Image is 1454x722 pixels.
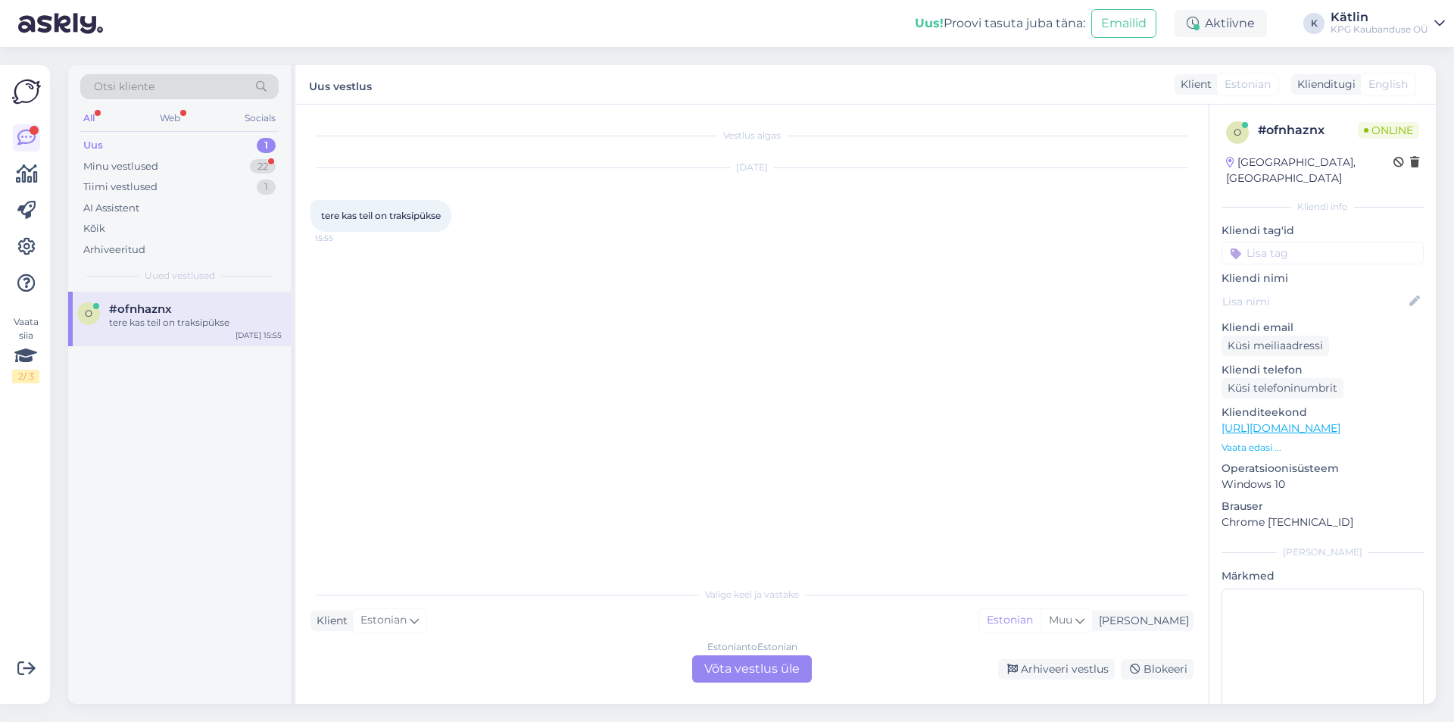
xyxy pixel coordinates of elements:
[1222,441,1424,455] p: Vaata edasi ...
[80,108,98,128] div: All
[1222,270,1424,286] p: Kliendi nimi
[1358,122,1419,139] span: Online
[310,161,1193,174] div: [DATE]
[1222,320,1424,336] p: Kliendi email
[1222,378,1343,399] div: Küsi telefoninumbrit
[1291,77,1356,92] div: Klienditugi
[1222,293,1406,310] input: Lisa nimi
[1093,613,1189,629] div: [PERSON_NAME]
[145,269,215,283] span: Uued vestlused
[1222,242,1424,264] input: Lisa tag
[83,159,158,174] div: Minu vestlused
[83,242,145,258] div: Arhiveeritud
[109,302,172,316] span: #ofnhaznx
[1234,127,1241,138] span: o
[1331,11,1445,36] a: KätlinKPG Kaubanduse OÜ
[1222,545,1424,559] div: [PERSON_NAME]
[257,138,276,153] div: 1
[242,108,279,128] div: Socials
[310,129,1193,142] div: Vestlus algas
[236,330,282,341] div: [DATE] 15:55
[1222,421,1340,435] a: [URL][DOMAIN_NAME]
[1331,11,1428,23] div: Kätlin
[1049,613,1072,627] span: Muu
[915,14,1085,33] div: Proovi tasuta juba täna:
[360,612,407,629] span: Estonian
[94,79,154,95] span: Otsi kliente
[1222,200,1424,214] div: Kliendi info
[1226,155,1393,186] div: [GEOGRAPHIC_DATA], [GEOGRAPHIC_DATA]
[1222,223,1424,239] p: Kliendi tag'id
[1222,499,1424,514] p: Brauser
[309,74,372,95] label: Uus vestlus
[1368,77,1408,92] span: English
[1222,461,1424,477] p: Operatsioonisüsteem
[315,233,372,244] span: 15:55
[979,609,1041,632] div: Estonian
[1222,336,1329,356] div: Küsi meiliaadressi
[109,316,282,330] div: tere kas teil on traksipükse
[83,201,139,216] div: AI Assistent
[1222,362,1424,378] p: Kliendi telefon
[157,108,183,128] div: Web
[1225,77,1271,92] span: Estonian
[85,308,92,319] span: o
[692,655,812,683] div: Võta vestlus üle
[915,16,944,30] b: Uus!
[250,159,276,174] div: 22
[1303,13,1325,34] div: K
[321,210,441,221] span: tere kas teil on traksipükse
[83,180,158,195] div: Tiimi vestlused
[998,659,1115,680] div: Arhiveeri vestlus
[1258,121,1358,139] div: # ofnhaznx
[1222,477,1424,492] p: Windows 10
[12,77,41,106] img: Askly Logo
[1175,10,1267,37] div: Aktiivne
[1222,405,1424,420] p: Klienditeekond
[83,221,105,236] div: Kõik
[707,640,797,654] div: Estonian to Estonian
[12,370,39,383] div: 2 / 3
[12,315,39,383] div: Vaata siia
[1175,77,1212,92] div: Klient
[257,180,276,195] div: 1
[1222,568,1424,584] p: Märkmed
[1331,23,1428,36] div: KPG Kaubanduse OÜ
[310,588,1193,602] div: Valige keel ja vastake
[1091,9,1156,38] button: Emailid
[1222,514,1424,530] p: Chrome [TECHNICAL_ID]
[310,613,348,629] div: Klient
[1121,659,1193,680] div: Blokeeri
[83,138,103,153] div: Uus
